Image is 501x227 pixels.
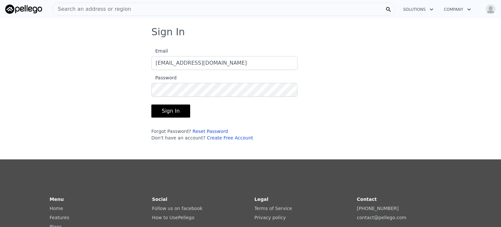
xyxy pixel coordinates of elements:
[5,5,42,14] img: Pellego
[439,4,476,15] button: Company
[398,4,439,15] button: Solutions
[151,48,168,54] span: Email
[254,197,268,202] strong: Legal
[254,206,292,211] a: Terms of Service
[152,206,203,211] a: Follow us on facebook
[151,26,350,38] h3: Sign In
[357,197,377,202] strong: Contact
[151,56,297,70] input: Email
[151,83,297,97] input: Password
[50,197,64,202] strong: Menu
[152,215,194,220] a: How to UsePellego
[50,215,69,220] a: Features
[357,215,406,220] a: contact@pellego.com
[485,4,496,14] img: avatar
[207,135,253,140] a: Create Free Account
[192,129,228,134] a: Reset Password
[151,75,176,80] span: Password
[151,105,190,118] button: Sign In
[254,215,286,220] a: Privacy policy
[50,206,63,211] a: Home
[151,128,297,141] div: Forgot Password? Don't have an account?
[152,197,167,202] strong: Social
[357,206,399,211] a: [PHONE_NUMBER]
[53,5,131,13] span: Search an address or region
